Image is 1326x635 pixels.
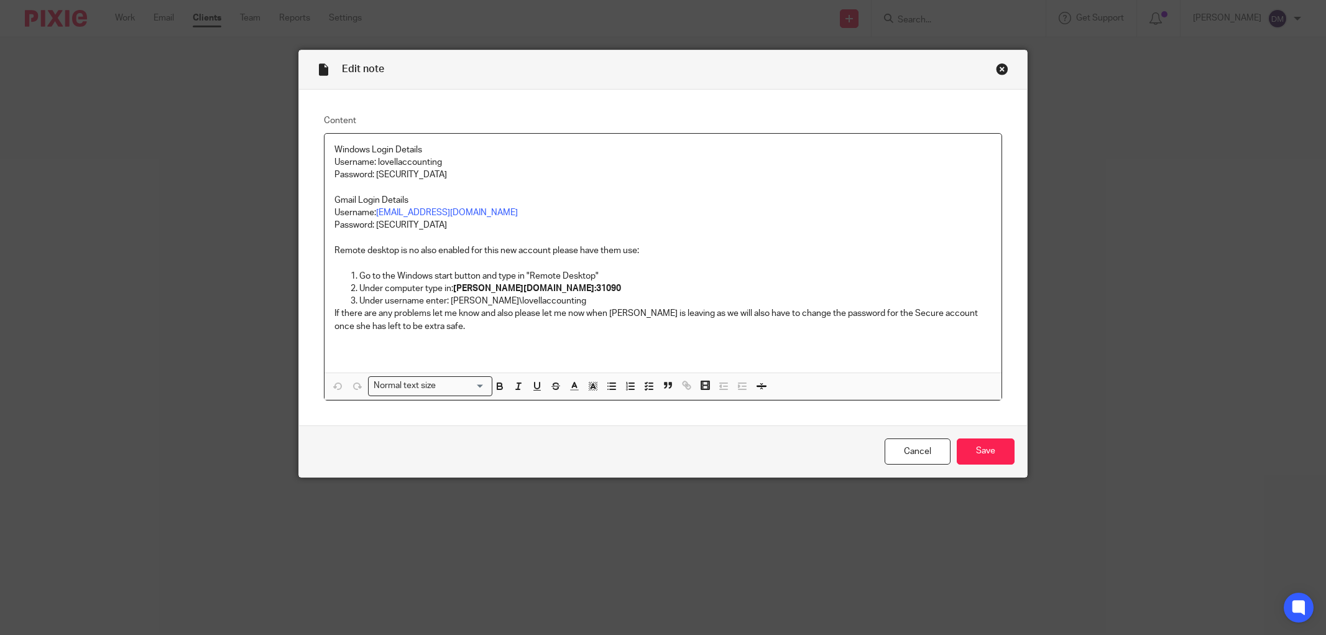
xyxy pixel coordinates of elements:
[324,114,1002,127] label: Content
[334,206,992,219] p: Username:
[359,295,992,307] p: Under username enter: [PERSON_NAME]\lovellaccounting
[334,244,992,257] p: Remote desktop is no also enabled for this new account please have them use:
[453,284,621,293] strong: [PERSON_NAME][DOMAIN_NAME]:31090
[368,376,492,396] div: Search for option
[359,270,992,282] p: Go to the Windows start button and type in "Remote Desktop"
[359,282,992,295] p: Under computer type in:
[334,194,992,206] p: Gmail Login Details
[440,379,485,392] input: Search for option
[371,379,439,392] span: Normal text size
[376,208,518,217] a: [EMAIL_ADDRESS][DOMAIN_NAME]
[996,63,1008,75] div: Close this dialog window
[957,438,1015,465] input: Save
[334,156,992,169] p: Username: lovellaccounting
[334,219,992,231] p: Password: [SECURITY_DATA]
[334,307,992,333] p: If there are any problems let me know and also please let me now when [PERSON_NAME] is leaving as...
[334,169,992,181] p: Password: [SECURITY_DATA]
[342,64,384,74] span: Edit note
[885,438,951,465] a: Cancel
[334,144,992,156] p: Windows Login Details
